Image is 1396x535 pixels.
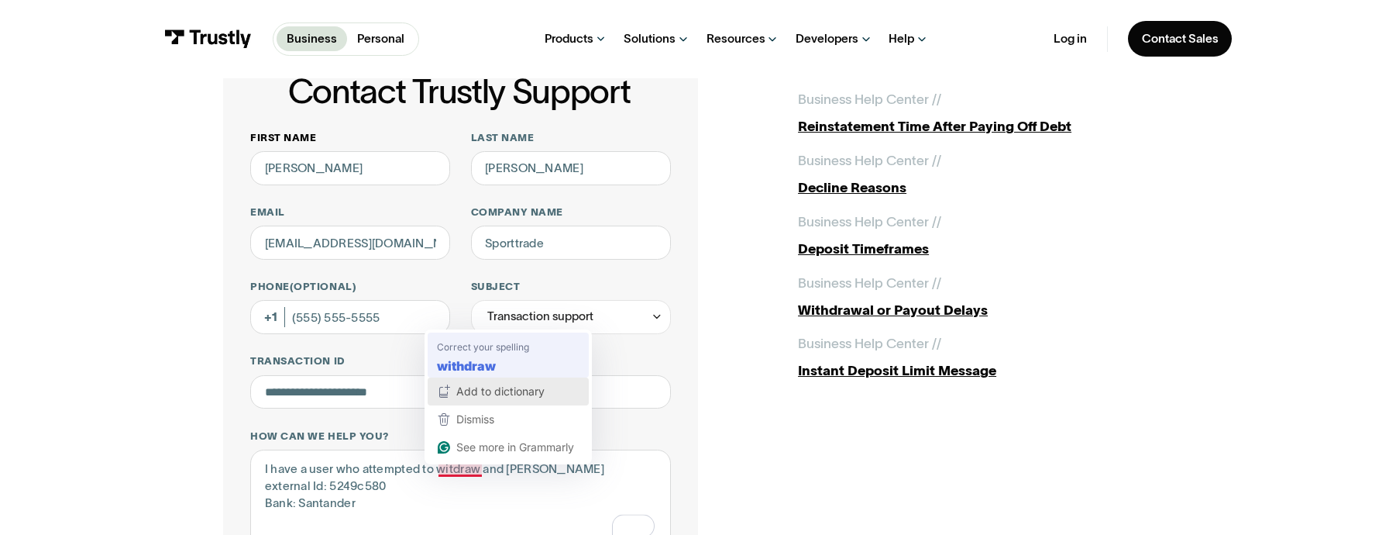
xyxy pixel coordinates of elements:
label: Transaction ID [250,354,671,368]
div: Resources [707,31,765,47]
a: Business [277,26,347,51]
a: Business Help Center //Reinstatement Time After Paying Off Debt [798,89,1173,136]
div: Instant Deposit Limit Message [798,361,1173,381]
label: First name [250,131,450,145]
a: Business Help Center //Instant Deposit Limit Message [798,333,1173,381]
p: Personal [357,30,404,48]
div: / [937,273,941,293]
input: Howard [471,151,671,185]
a: Log in [1054,31,1087,47]
a: Contact Sales [1128,21,1232,57]
a: Personal [347,26,414,51]
div: Solutions [624,31,676,47]
span: (Optional) [290,281,356,292]
input: Alex [250,151,450,185]
input: (555) 555-5555 [250,300,450,334]
div: Business Help Center / [798,212,937,232]
div: Business Help Center / [798,273,937,293]
input: ASPcorp [471,226,671,260]
div: Help [889,31,914,47]
div: Reinstatement Time After Paying Off Debt [798,116,1173,136]
h1: Contact Trustly Support [247,73,671,110]
div: Deposit Timeframes [798,239,1173,259]
div: Business Help Center / [798,333,937,354]
label: Last name [471,131,671,145]
div: Products [545,31,593,47]
div: / [937,150,941,171]
div: Withdrawal or Payout Delays [798,300,1173,320]
a: Business Help Center //Withdrawal or Payout Delays [798,273,1173,320]
div: Decline Reasons [798,178,1173,198]
div: / [937,333,941,354]
a: Business Help Center //Decline Reasons [798,150,1173,198]
div: Transaction support [471,300,671,334]
input: alex@mail.com [250,226,450,260]
div: / [937,212,941,232]
img: Trustly Logo [164,29,253,48]
a: Business Help Center //Deposit Timeframes [798,212,1173,259]
div: Transaction support [487,306,593,326]
div: / [937,89,941,109]
div: Business Help Center / [798,150,937,171]
div: Contact Sales [1142,31,1219,47]
p: Business [287,30,337,48]
label: Email [250,205,450,219]
label: Phone [250,280,450,294]
label: Company name [471,205,671,219]
label: Subject [471,280,671,294]
div: Developers [796,31,858,47]
div: Business Help Center / [798,89,937,109]
label: How can we help you? [250,430,671,444]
